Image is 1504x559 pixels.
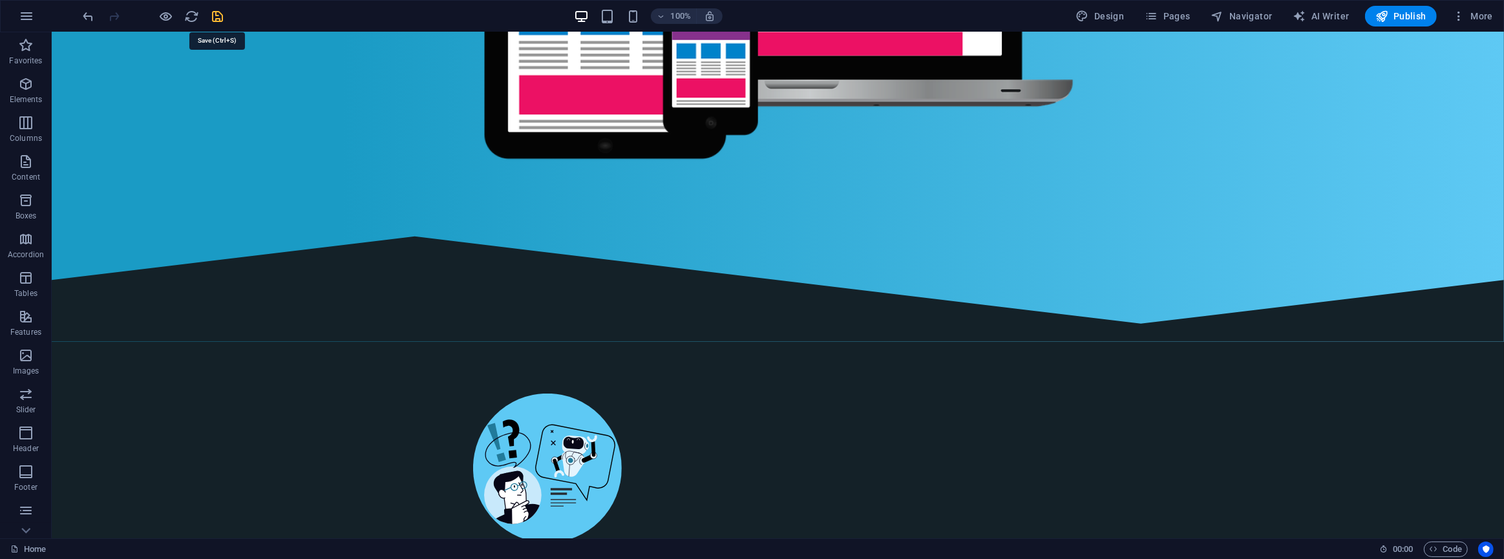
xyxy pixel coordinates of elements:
[184,8,200,24] button: reload
[1365,6,1437,26] button: Publish
[1424,542,1468,557] button: Code
[12,172,40,182] p: Content
[13,443,39,454] p: Header
[14,482,37,492] p: Footer
[13,366,39,376] p: Images
[1071,6,1130,26] div: Design (Ctrl+Alt+Y)
[14,521,37,531] p: Forms
[16,405,36,415] p: Slider
[210,8,226,24] button: save
[1071,6,1130,26] button: Design
[8,249,44,260] p: Accordion
[704,10,715,22] i: On resize automatically adjust zoom level to fit chosen device.
[1478,542,1494,557] button: Usercentrics
[1393,542,1413,557] span: 00 00
[16,211,37,221] p: Boxes
[81,9,96,24] i: Undo: Change text (Ctrl+Z)
[1076,10,1125,23] span: Design
[1375,10,1426,23] span: Publish
[1211,10,1273,23] span: Navigator
[1430,542,1462,557] span: Code
[651,8,697,24] button: 100%
[1379,542,1414,557] h6: Session time
[1288,6,1355,26] button: AI Writer
[10,133,42,143] p: Columns
[81,8,96,24] button: undo
[1447,6,1498,26] button: More
[1452,10,1493,23] span: More
[14,288,37,299] p: Tables
[1145,10,1190,23] span: Pages
[185,9,200,24] i: Reload page
[10,94,43,105] p: Elements
[1293,10,1350,23] span: AI Writer
[9,56,42,66] p: Favorites
[10,542,46,557] a: Click to cancel selection. Double-click to open Pages
[1402,544,1404,554] span: :
[10,327,41,337] p: Features
[670,8,691,24] h6: 100%
[1139,6,1195,26] button: Pages
[1206,6,1278,26] button: Navigator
